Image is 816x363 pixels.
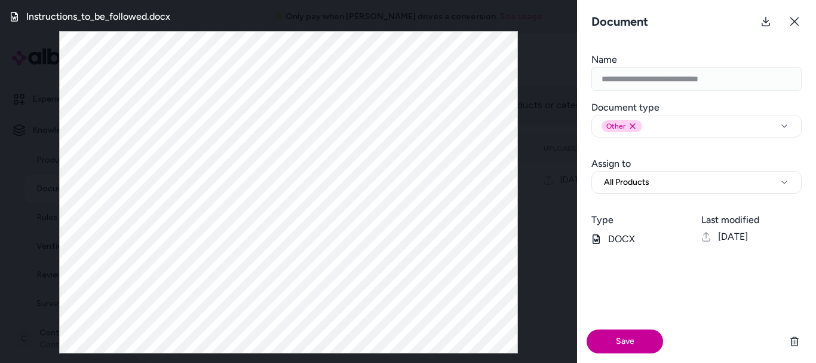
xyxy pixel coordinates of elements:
[602,120,642,132] div: Other
[628,121,637,131] button: Remove other option
[591,232,692,246] p: DOCX
[591,100,802,115] h3: Document type
[591,213,692,227] h3: Type
[587,13,653,30] h3: Document
[701,213,802,227] h3: Last modified
[718,230,748,244] span: [DATE]
[591,53,802,67] h3: Name
[591,158,631,169] label: Assign to
[591,115,802,138] button: OtherRemove other option
[26,10,170,24] h3: Instructions_to_be_followed.docx
[587,330,663,353] button: Save
[604,176,649,188] span: All Products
